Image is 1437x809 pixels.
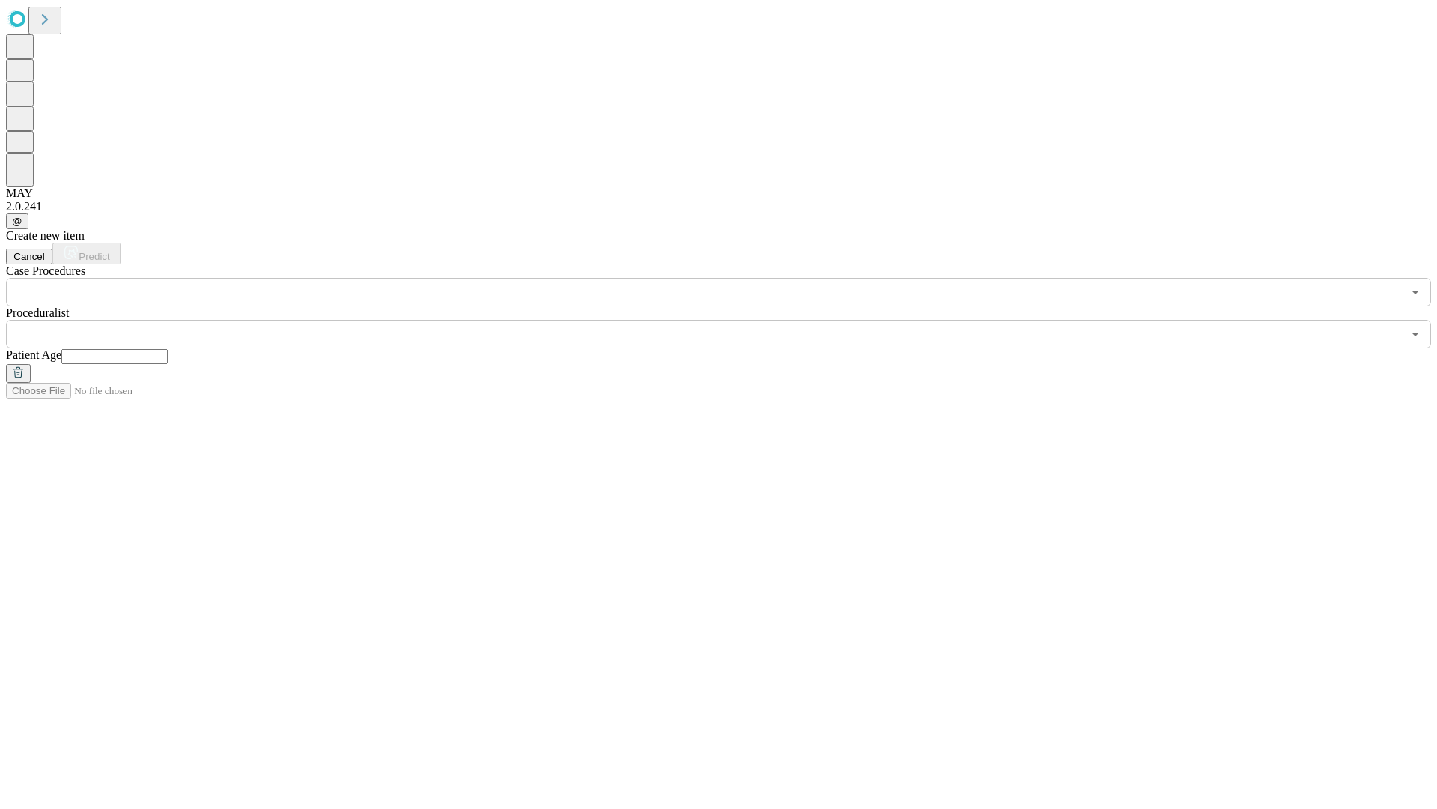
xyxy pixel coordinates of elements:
[6,229,85,242] span: Create new item
[6,213,28,229] button: @
[79,251,109,262] span: Predict
[6,264,85,277] span: Scheduled Procedure
[6,200,1431,213] div: 2.0.241
[1405,324,1426,345] button: Open
[6,187,1431,200] div: MAY
[13,251,45,262] span: Cancel
[52,243,121,264] button: Predict
[6,249,52,264] button: Cancel
[12,216,22,227] span: @
[6,348,61,361] span: Patient Age
[6,306,69,319] span: Proceduralist
[1405,282,1426,303] button: Open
